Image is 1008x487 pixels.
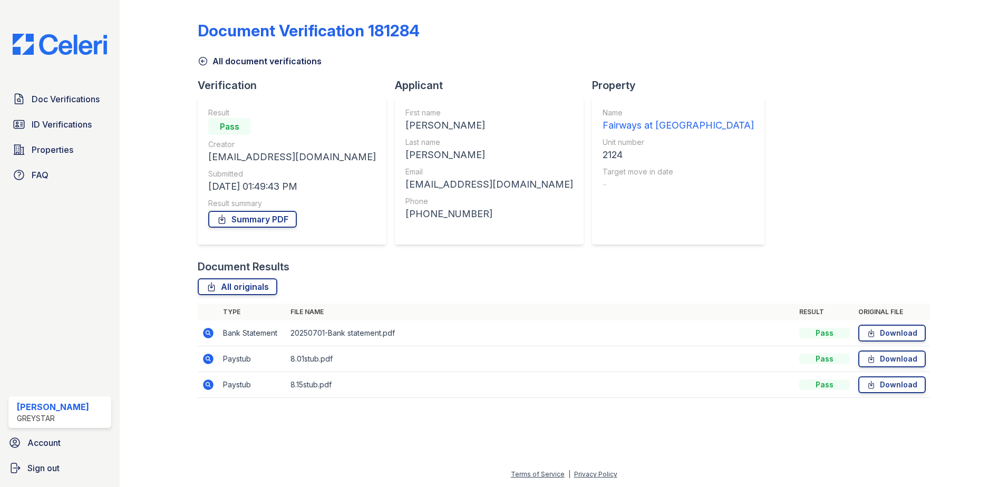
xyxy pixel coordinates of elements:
th: Result [795,304,854,320]
a: Download [858,325,926,342]
div: [EMAIL_ADDRESS][DOMAIN_NAME] [405,177,573,192]
div: Result summary [208,198,376,209]
a: Account [4,432,115,453]
td: Paystub [219,346,286,372]
a: Name Fairways at [GEOGRAPHIC_DATA] [603,108,754,133]
div: [PERSON_NAME] [405,148,573,162]
div: Document Results [198,259,289,274]
img: CE_Logo_Blue-a8612792a0a2168367f1c8372b55b34899dd931a85d93a1a3d3e32e68fde9ad4.png [4,34,115,55]
td: 20250701-Bank statement.pdf [286,320,795,346]
div: Pass [799,328,850,338]
td: Bank Statement [219,320,286,346]
div: Fairways at [GEOGRAPHIC_DATA] [603,118,754,133]
div: [DATE] 01:49:43 PM [208,179,376,194]
span: Sign out [27,462,60,474]
a: Summary PDF [208,211,297,228]
span: Doc Verifications [32,93,100,105]
div: Pass [799,379,850,390]
span: FAQ [32,169,49,181]
div: Property [592,78,773,93]
div: Verification [198,78,395,93]
div: Target move in date [603,167,754,177]
th: File name [286,304,795,320]
th: Original file [854,304,930,320]
div: [PHONE_NUMBER] [405,207,573,221]
td: 8.15stub.pdf [286,372,795,398]
div: [PERSON_NAME] [405,118,573,133]
iframe: chat widget [964,445,997,476]
a: All document verifications [198,55,322,67]
a: Sign out [4,457,115,479]
a: Download [858,350,926,367]
span: Properties [32,143,73,156]
div: 2124 [603,148,754,162]
div: Pass [799,354,850,364]
div: Greystar [17,413,89,424]
div: Email [405,167,573,177]
span: ID Verifications [32,118,92,131]
div: Pass [208,118,250,135]
a: Terms of Service [511,470,565,478]
span: Account [27,436,61,449]
div: Document Verification 181284 [198,21,420,40]
a: Doc Verifications [8,89,111,110]
a: ID Verifications [8,114,111,135]
a: Download [858,376,926,393]
div: Creator [208,139,376,150]
div: [PERSON_NAME] [17,401,89,413]
div: Name [603,108,754,118]
th: Type [219,304,286,320]
a: Privacy Policy [574,470,617,478]
div: Unit number [603,137,754,148]
div: Phone [405,196,573,207]
td: 8.01stub.pdf [286,346,795,372]
div: - [603,177,754,192]
div: [EMAIL_ADDRESS][DOMAIN_NAME] [208,150,376,164]
div: Result [208,108,376,118]
div: Submitted [208,169,376,179]
div: First name [405,108,573,118]
td: Paystub [219,372,286,398]
div: Applicant [395,78,592,93]
a: All originals [198,278,277,295]
div: Last name [405,137,573,148]
a: FAQ [8,164,111,186]
a: Properties [8,139,111,160]
div: | [568,470,570,478]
